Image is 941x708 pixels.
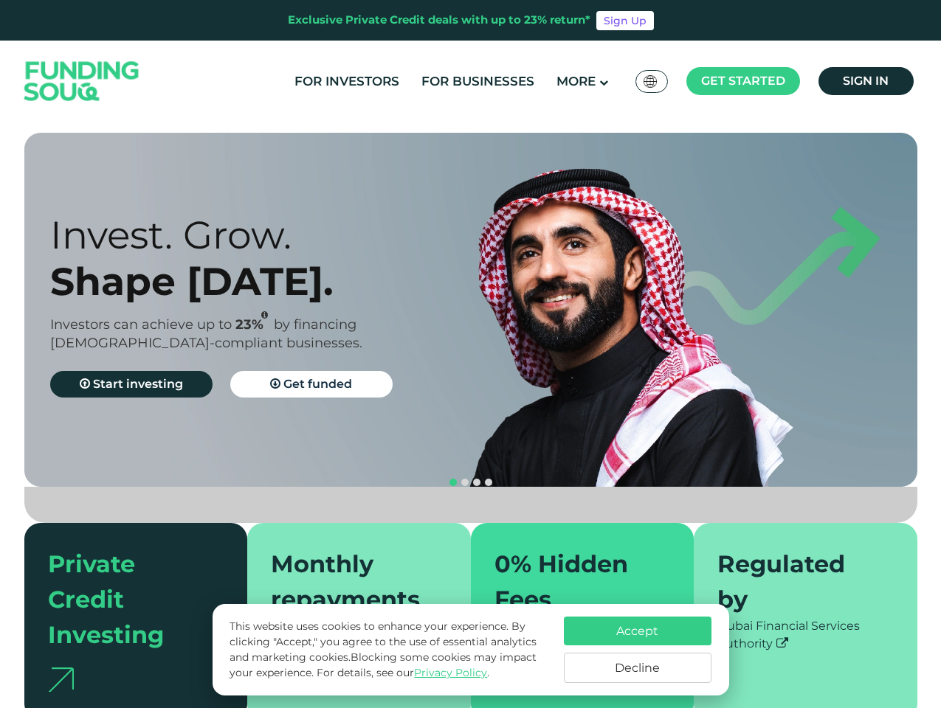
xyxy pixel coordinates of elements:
[459,476,471,488] button: navigation
[317,666,489,679] span: For details, see our .
[818,67,914,95] a: Sign in
[271,546,430,617] div: Monthly repayments
[717,617,894,653] div: Dubai Financial Services Authority
[564,653,711,683] button: Decline
[288,12,590,29] div: Exclusive Private Credit deals with up to 23% return*
[230,619,548,681] p: This website uses cookies to enhance your experience. By clicking "Accept," you agree to the use ...
[494,546,653,617] div: 0% Hidden Fees
[50,316,232,333] span: Investors can achieve up to
[10,44,154,119] img: Logo
[50,212,497,258] div: Invest. Grow.
[283,377,352,391] span: Get funded
[843,74,889,88] span: Sign in
[230,650,537,679] span: Blocking some cookies may impact your experience.
[235,316,274,333] span: 23%
[414,666,487,679] a: Privacy Policy
[48,546,207,653] div: Private Credit Investing
[471,476,483,488] button: navigation
[564,617,711,645] button: Accept
[644,75,657,88] img: SA Flag
[701,74,785,88] span: Get started
[291,69,403,94] a: For Investors
[48,667,74,692] img: arrow
[418,69,538,94] a: For Businesses
[50,371,213,398] a: Start investing
[93,377,183,391] span: Start investing
[50,316,362,351] span: by financing [DEMOGRAPHIC_DATA]-compliant businesses.
[717,546,876,617] div: Regulated by
[447,476,459,488] button: navigation
[261,311,268,319] i: 23% IRR (expected) ~ 15% Net yield (expected)
[230,371,393,398] a: Get funded
[483,476,494,488] button: navigation
[596,11,654,30] a: Sign Up
[556,74,596,88] span: More
[50,258,497,305] div: Shape [DATE].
